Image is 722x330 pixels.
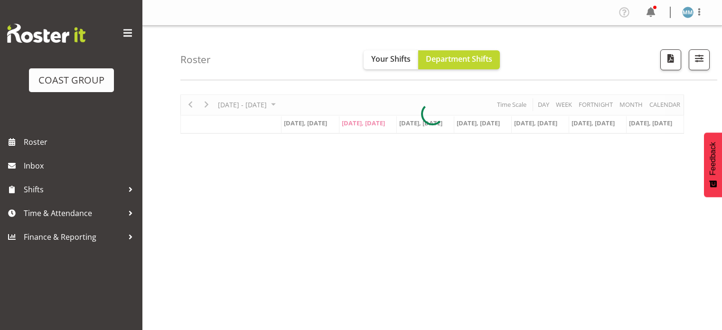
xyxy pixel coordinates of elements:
span: Roster [24,135,138,149]
span: Your Shifts [371,54,411,64]
img: matthew-mcfarlane259.jpg [682,7,694,18]
span: Inbox [24,159,138,173]
button: Your Shifts [364,50,418,69]
span: Shifts [24,182,123,197]
span: Department Shifts [426,54,492,64]
button: Download a PDF of the roster according to the set date range. [660,49,681,70]
button: Filter Shifts [689,49,710,70]
span: Finance & Reporting [24,230,123,244]
div: COAST GROUP [38,73,104,87]
span: Feedback [709,142,717,175]
button: Feedback - Show survey [704,132,722,197]
button: Department Shifts [418,50,500,69]
span: Time & Attendance [24,206,123,220]
h4: Roster [180,54,211,65]
img: Rosterit website logo [7,24,85,43]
